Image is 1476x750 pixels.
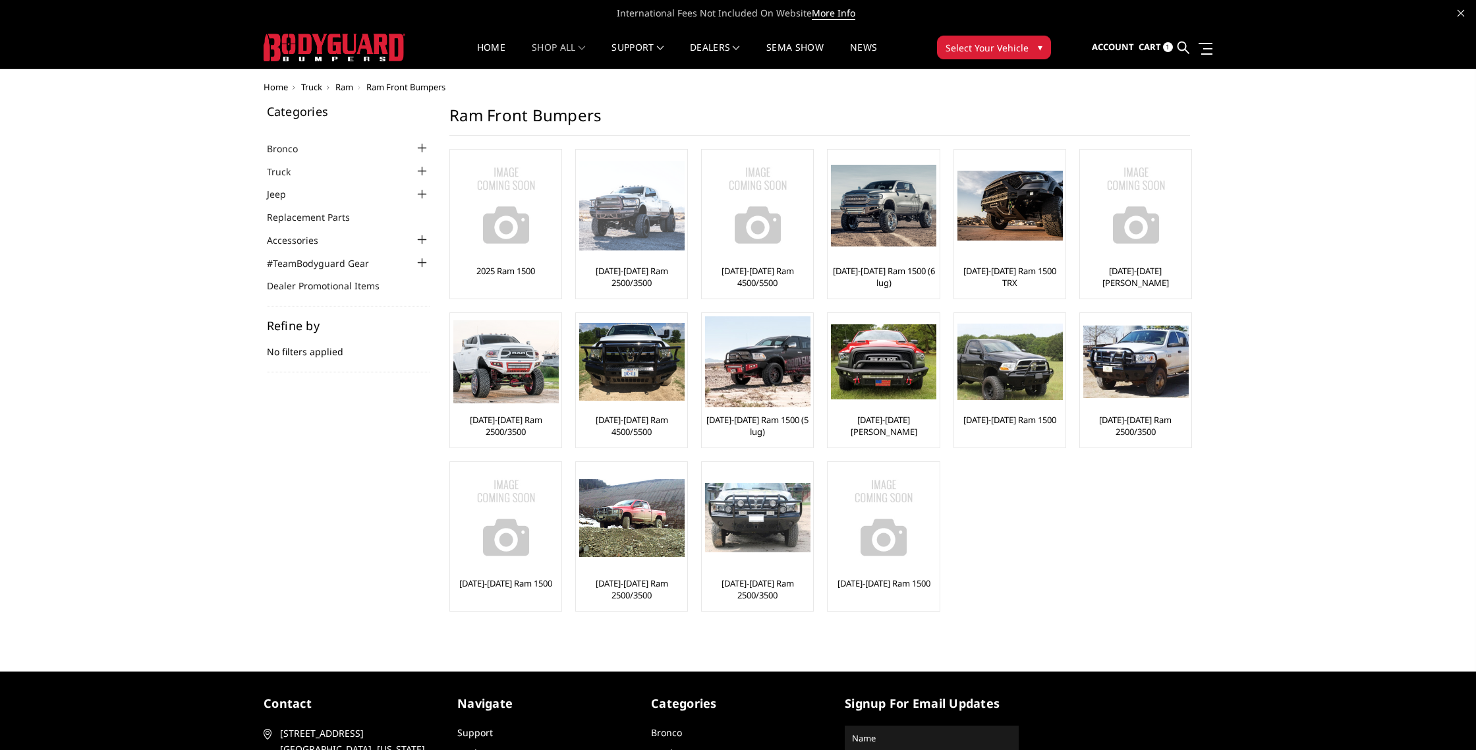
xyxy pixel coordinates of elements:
[937,36,1051,59] button: Select Your Vehicle
[850,43,877,69] a: News
[267,279,396,293] a: Dealer Promotional Items
[651,695,825,712] h5: Categories
[579,414,684,438] a: [DATE]-[DATE] Ram 4500/5500
[1092,41,1134,53] span: Account
[267,165,307,179] a: Truck
[1163,42,1173,52] span: 1
[831,465,936,571] img: No Image
[1083,414,1188,438] a: [DATE]-[DATE] Ram 2500/3500
[264,34,405,61] img: BODYGUARD BUMPERS
[476,265,535,277] a: 2025 Ram 1500
[267,320,430,372] div: No filters applied
[611,43,664,69] a: Support
[532,43,585,69] a: shop all
[453,414,558,438] a: [DATE]-[DATE] Ram 2500/3500
[1139,30,1173,65] a: Cart 1
[1410,687,1476,750] iframe: Chat Widget
[453,465,558,571] a: No Image
[301,81,322,93] a: Truck
[579,265,684,289] a: [DATE]-[DATE] Ram 2500/3500
[705,153,810,258] img: No Image
[705,577,810,601] a: [DATE]-[DATE] Ram 2500/3500
[837,577,930,589] a: [DATE]-[DATE] Ram 1500
[812,7,855,20] a: More Info
[457,695,631,712] h5: Navigate
[690,43,740,69] a: Dealers
[264,81,288,93] a: Home
[1083,265,1188,289] a: [DATE]-[DATE] [PERSON_NAME]
[453,465,559,571] img: No Image
[1038,40,1042,54] span: ▾
[579,577,684,601] a: [DATE]-[DATE] Ram 2500/3500
[457,726,493,739] a: Support
[963,414,1056,426] a: [DATE]-[DATE] Ram 1500
[267,233,335,247] a: Accessories
[449,105,1190,136] h1: Ram Front Bumpers
[1139,41,1161,53] span: Cart
[957,265,1062,289] a: [DATE]-[DATE] Ram 1500 TRX
[705,414,810,438] a: [DATE]-[DATE] Ram 1500 (5 lug)
[1083,153,1189,258] img: No Image
[831,414,936,438] a: [DATE]-[DATE] [PERSON_NAME]
[267,210,366,224] a: Replacement Parts
[366,81,445,93] span: Ram Front Bumpers
[946,41,1029,55] span: Select Your Vehicle
[831,265,936,289] a: [DATE]-[DATE] Ram 1500 (6 lug)
[766,43,824,69] a: SEMA Show
[264,695,438,712] h5: contact
[267,320,430,332] h5: Refine by
[335,81,353,93] a: Ram
[477,43,505,69] a: Home
[847,728,1017,749] input: Name
[459,577,552,589] a: [DATE]-[DATE] Ram 1500
[1083,153,1188,258] a: No Image
[1092,30,1134,65] a: Account
[705,265,810,289] a: [DATE]-[DATE] Ram 4500/5500
[845,695,1019,712] h5: signup for email updates
[651,726,682,739] a: Bronco
[267,105,430,117] h5: Categories
[267,187,302,201] a: Jeep
[453,153,558,258] a: No Image
[267,142,314,156] a: Bronco
[267,256,385,270] a: #TeamBodyguard Gear
[453,153,559,258] img: No Image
